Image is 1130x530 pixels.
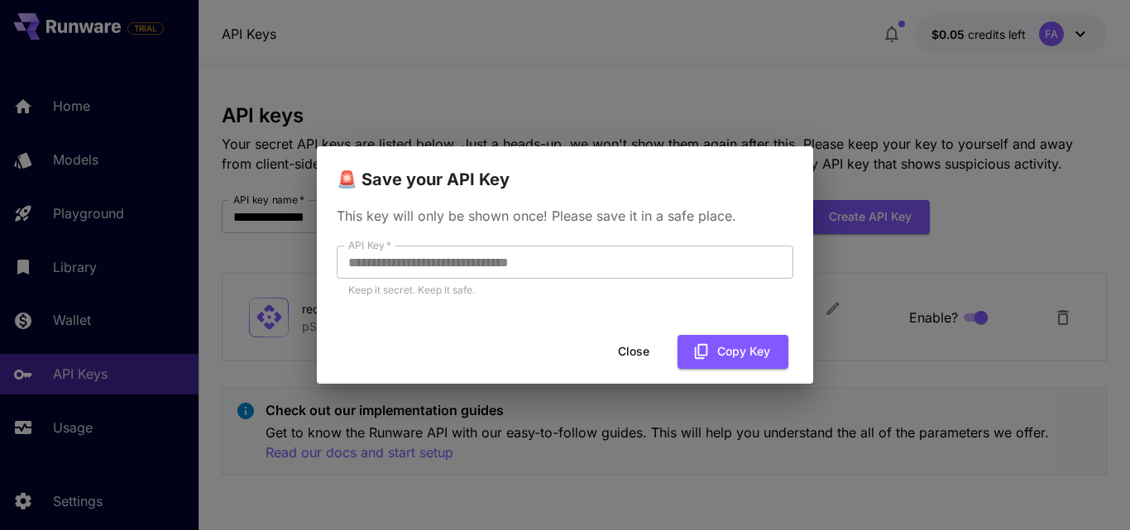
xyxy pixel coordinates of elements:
label: API Key [348,238,391,252]
p: This key will only be shown once! Please save it in a safe place. [337,206,793,226]
button: Copy Key [678,335,788,369]
p: Keep it secret. Keep it safe. [348,282,782,298]
h2: 🚨 Save your API Key [317,146,813,193]
button: Close [596,335,671,369]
